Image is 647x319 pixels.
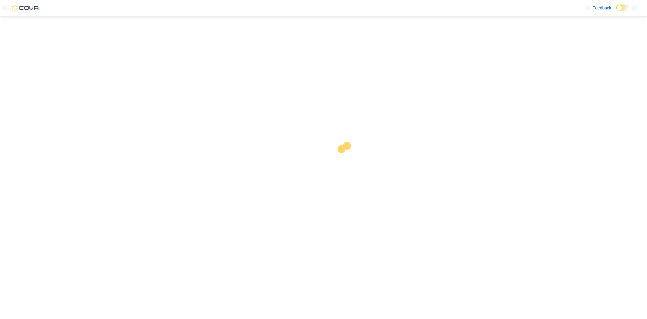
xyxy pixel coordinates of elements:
a: Feedback [583,2,614,14]
img: Cova [12,5,39,11]
input: Dark Mode [616,5,629,11]
span: Feedback [593,5,611,11]
img: cova-loader [324,137,369,183]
